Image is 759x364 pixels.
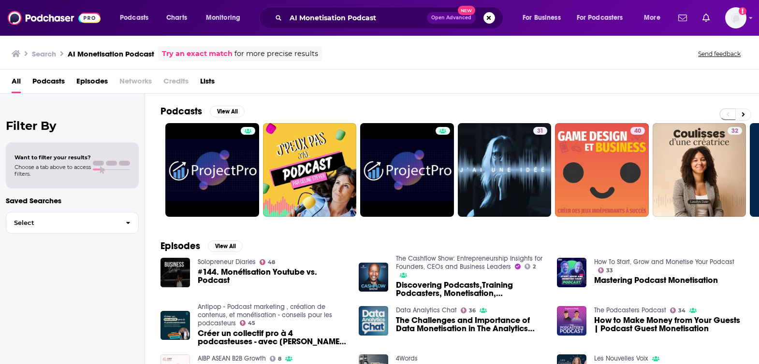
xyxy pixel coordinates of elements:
[161,311,190,340] img: Créer un collectif pro à 4 podcasteuses - avec SOWOW [ RETOUR d'EXPERIENCE - MONETISATION ]
[113,10,161,26] button: open menu
[199,10,253,26] button: open menu
[161,105,245,117] a: PodcastsView All
[6,212,139,234] button: Select
[163,73,189,93] span: Credits
[396,316,545,333] a: The Challenges and Importance of Data Monetisation in The Analytics Industry, with Gareth Farr (H...
[210,106,245,117] button: View All
[594,354,648,363] a: Les Nouvelles Voix
[286,10,427,26] input: Search podcasts, credits, & more...
[598,267,613,273] a: 33
[268,7,512,29] div: Search podcasts, credits, & more...
[644,11,660,25] span: More
[458,6,475,15] span: New
[76,73,108,93] a: Episodes
[533,265,536,269] span: 2
[555,123,649,217] a: 40
[594,276,718,284] a: Mastering Podcast Monetisation
[630,127,645,135] a: 40
[396,354,418,363] a: 4Words
[557,306,586,336] img: How to Make Money from Your Guests | Podcast Guest Monetisation
[634,126,641,136] span: 40
[653,123,746,217] a: 32
[594,316,744,333] span: How to Make Money from Your Guests | Podcast Guest Monetisation
[396,281,545,297] a: Discovering Podcasts,Training Podcasters, Monetisation, Ghanaians & Nigerians, Niching Down, A.I....
[533,127,547,135] a: 31
[359,306,388,336] img: The Challenges and Importance of Data Monetisation in The Analytics Industry, with Gareth Farr (H...
[427,12,476,24] button: Open AdvancedNew
[206,11,240,25] span: Monitoring
[6,220,118,226] span: Select
[161,258,190,287] img: #144. Monétisation Youtube vs. Podcast
[8,9,101,27] img: Podchaser - Follow, Share and Rate Podcasts
[200,73,215,93] a: Lists
[268,260,275,265] span: 48
[198,329,347,346] span: Créer un collectif pro à 4 podcasteuses - avec [PERSON_NAME] [ RETOUR d'EXPERIENCE - MONETISATION ]
[248,321,255,325] span: 45
[6,196,139,205] p: Saved Searches
[119,73,152,93] span: Networks
[15,154,91,161] span: Want to filter your results?
[523,11,561,25] span: For Business
[234,48,318,59] span: for more precise results
[458,123,552,217] a: 31
[728,127,742,135] a: 32
[6,119,139,133] h2: Filter By
[270,356,282,362] a: 8
[396,306,457,314] a: Data Analytics Chat
[120,11,148,25] span: Podcasts
[431,15,471,20] span: Open Advanced
[725,7,746,28] img: User Profile
[637,10,672,26] button: open menu
[725,7,746,28] span: Logged in as abbie.hatfield
[396,281,545,297] span: Discovering Podcasts,Training Podcasters, Monetisation, [DEMOGRAPHIC_DATA] & [DEMOGRAPHIC_DATA], ...
[32,73,65,93] a: Podcasts
[162,48,233,59] a: Try an exact match
[594,258,734,266] a: How To Start, Grow and Monetise Your Podcast
[32,49,56,58] h3: Search
[198,329,347,346] a: Créer un collectif pro à 4 podcasteuses - avec SOWOW [ RETOUR d'EXPERIENCE - MONETISATION ]
[570,10,637,26] button: open menu
[537,126,543,136] span: 31
[160,10,193,26] a: Charts
[240,320,256,326] a: 45
[208,240,243,252] button: View All
[725,7,746,28] button: Show profile menu
[577,11,623,25] span: For Podcasters
[699,10,714,26] a: Show notifications dropdown
[198,303,332,327] a: Antipop - Podcast marketing , création de contenus, et monétisation - conseils pour les podcasteurs
[161,240,243,252] a: EpisodesView All
[15,164,91,177] span: Choose a tab above to access filters.
[739,7,746,15] svg: Add a profile image
[695,50,744,58] button: Send feedback
[161,105,202,117] h2: Podcasts
[606,268,613,273] span: 33
[161,240,200,252] h2: Episodes
[731,126,738,136] span: 32
[670,308,686,313] a: 34
[260,259,276,265] a: 48
[198,258,256,266] a: Solopreneur Diaries
[68,49,154,58] h3: AI Monetisation Podcast
[396,316,545,333] span: The Challenges and Importance of Data Monetisation in The Analytics Industry, with [PERSON_NAME] ...
[674,10,691,26] a: Show notifications dropdown
[12,73,21,93] a: All
[469,308,476,313] span: 36
[557,258,586,287] img: Mastering Podcast Monetisation
[594,306,666,314] a: The Podcasters Podcast
[525,264,536,269] a: 2
[198,268,347,284] span: #144. Monétisation Youtube vs. Podcast
[278,357,281,361] span: 8
[198,354,266,363] a: AIBP ASEAN B2B Growth
[359,263,388,292] img: Discovering Podcasts,Training Podcasters, Monetisation, Ghanaians & Nigerians, Niching Down, A.I....
[166,11,187,25] span: Charts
